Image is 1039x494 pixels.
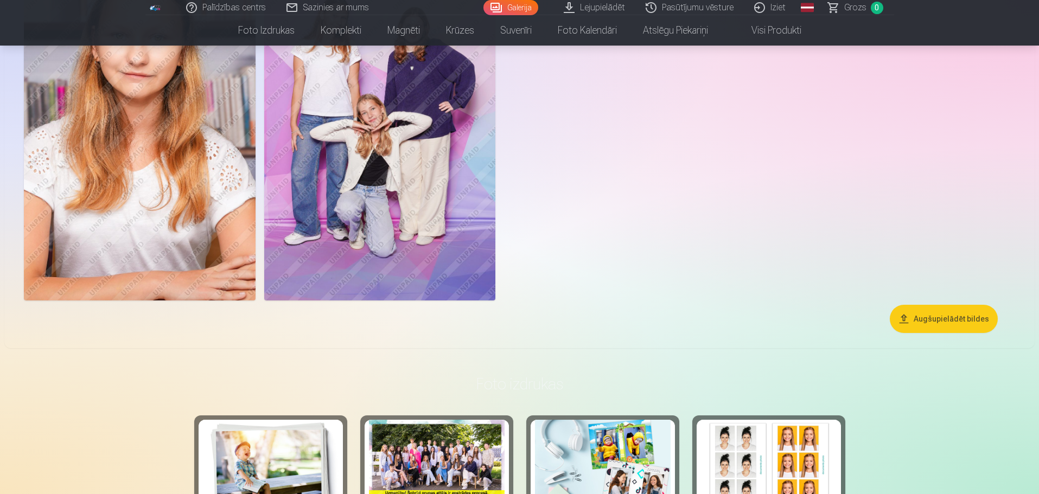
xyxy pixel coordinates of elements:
[203,374,837,394] h3: Foto izdrukas
[890,305,998,333] button: Augšupielādēt bildes
[545,15,630,46] a: Foto kalendāri
[487,15,545,46] a: Suvenīri
[308,15,374,46] a: Komplekti
[630,15,721,46] a: Atslēgu piekariņi
[844,1,866,14] span: Grozs
[871,2,883,14] span: 0
[721,15,814,46] a: Visi produkti
[433,15,487,46] a: Krūzes
[225,15,308,46] a: Foto izdrukas
[150,4,162,11] img: /fa1
[374,15,433,46] a: Magnēti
